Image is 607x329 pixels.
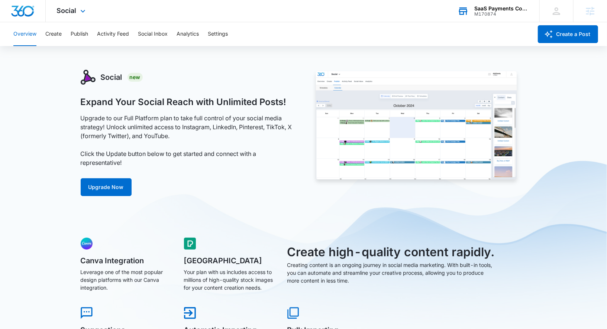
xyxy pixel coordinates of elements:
button: Social Inbox [138,22,168,46]
div: account id [474,12,529,17]
button: Publish [71,22,88,46]
p: Your plan with us includes access to millions of high-quality stock images for your content creat... [184,268,277,291]
p: Upgrade to our Full Platform plan to take full control of your social media strategy! Unlock unli... [81,114,296,167]
div: New [127,73,143,82]
a: Upgrade Now [81,178,132,196]
p: Leverage one of the most popular design platforms with our Canva integration. [81,268,174,291]
h3: Create high-quality content rapidly. [287,243,496,261]
button: Activity Feed [97,22,129,46]
p: Creating content is an ongoing journey in social media marketing. With built-in tools, you can au... [287,261,496,284]
h5: [GEOGRAPHIC_DATA] [184,257,277,264]
button: Create a Post [538,25,598,43]
button: Analytics [177,22,199,46]
button: Settings [208,22,228,46]
div: account name [474,6,529,12]
h3: Social [101,72,122,83]
button: Create [45,22,62,46]
h1: Expand Your Social Reach with Unlimited Posts! [81,97,287,108]
h5: Canva Integration [81,257,174,264]
span: Social [57,7,77,14]
button: Overview [13,22,36,46]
